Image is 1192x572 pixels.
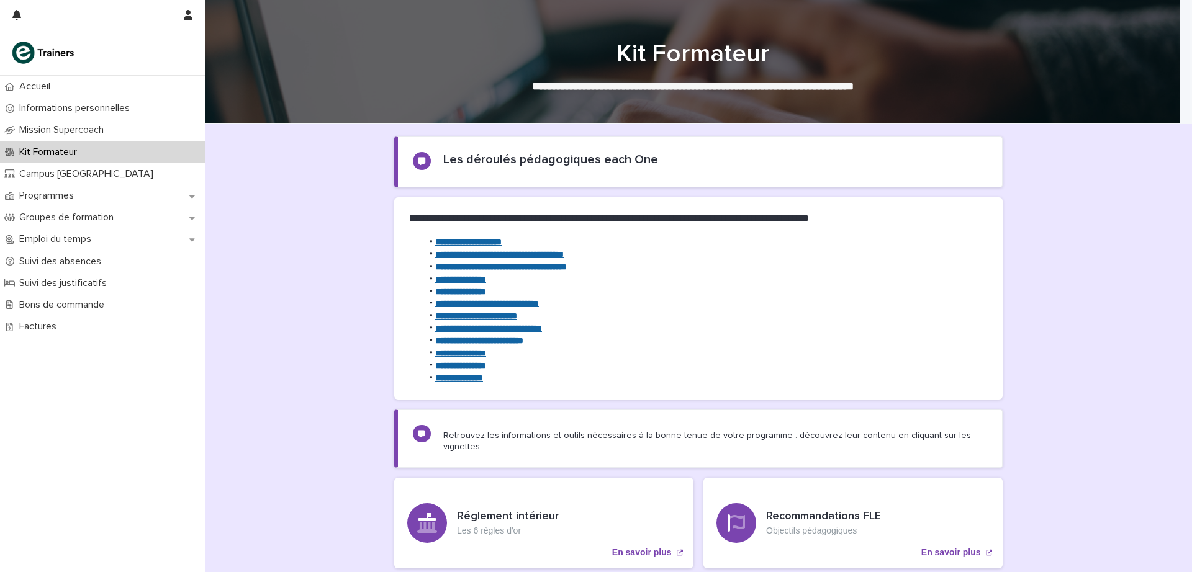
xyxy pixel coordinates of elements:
p: Factures [14,321,66,333]
h2: Les déroulés pédagogiques each One [443,152,658,167]
p: Programmes [14,190,84,202]
h3: Réglement intérieur [457,510,559,524]
p: Les 6 règles d'or [457,525,559,536]
p: Groupes de formation [14,212,124,223]
p: Accueil [14,81,60,92]
p: Suivi des justificatifs [14,277,117,289]
p: Campus [GEOGRAPHIC_DATA] [14,168,163,180]
img: K0CqGN7SDeD6s4JG8KQk [10,40,78,65]
p: Kit Formateur [14,146,87,158]
p: Suivi des absences [14,256,111,267]
p: Mission Supercoach [14,124,114,136]
p: Retrouvez les informations et outils nécessaires à la bonne tenue de votre programme : découvrez ... [443,430,987,452]
p: Emploi du temps [14,233,101,245]
h1: Kit Formateur [389,39,997,69]
p: Informations personnelles [14,102,140,114]
p: Objectifs pédagogiques [766,525,881,536]
p: En savoir plus [921,547,981,558]
h3: Recommandations FLE [766,510,881,524]
a: En savoir plus [394,478,693,568]
a: En savoir plus [703,478,1003,568]
p: Bons de commande [14,299,114,311]
p: En savoir plus [612,547,672,558]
